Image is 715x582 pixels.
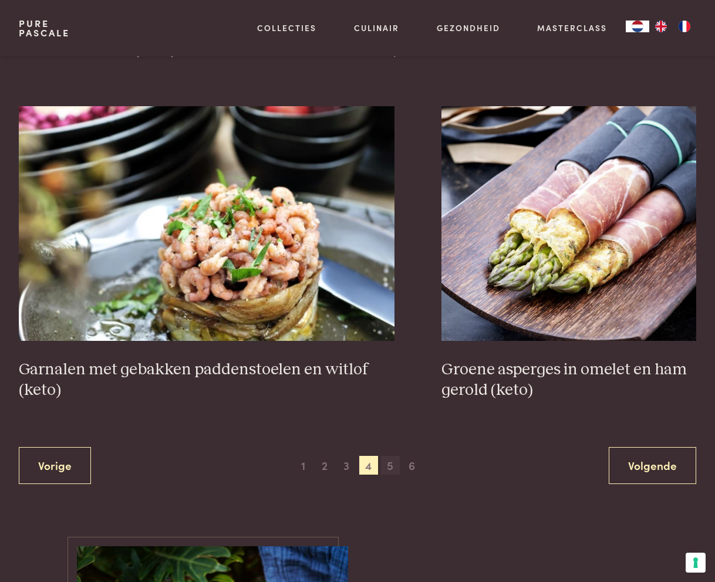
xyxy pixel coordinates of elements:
span: 2 [315,456,334,475]
span: 5 [381,456,400,475]
h3: Groene asperges in omelet en ham gerold (keto) [441,360,696,400]
img: Groene asperges in omelet en ham gerold (keto) [441,106,696,341]
h3: Garnalen met gebakken paddenstoelen en witlof (keto) [19,360,394,400]
img: Garnalen met gebakken paddenstoelen en witlof (keto) [19,106,394,341]
aside: Language selected: Nederlands [626,21,696,32]
a: Vorige [19,447,91,484]
a: NL [626,21,649,32]
a: Masterclass [537,22,607,34]
button: Uw voorkeuren voor toestemming voor trackingtechnologieën [686,553,706,573]
span: 4 [359,456,378,475]
div: Language [626,21,649,32]
ul: Language list [649,21,696,32]
a: Culinair [354,22,399,34]
a: Garnalen met gebakken paddenstoelen en witlof (keto) Garnalen met gebakken paddenstoelen en witlo... [19,106,394,400]
a: PurePascale [19,19,70,38]
span: 1 [294,456,312,475]
a: Volgende [609,447,696,484]
a: Collecties [257,22,316,34]
span: 3 [337,456,356,475]
a: Groene asperges in omelet en ham gerold (keto) Groene asperges in omelet en ham gerold (keto) [441,106,696,400]
a: FR [673,21,696,32]
a: Gezondheid [437,22,500,34]
a: EN [649,21,673,32]
span: 6 [403,456,421,475]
